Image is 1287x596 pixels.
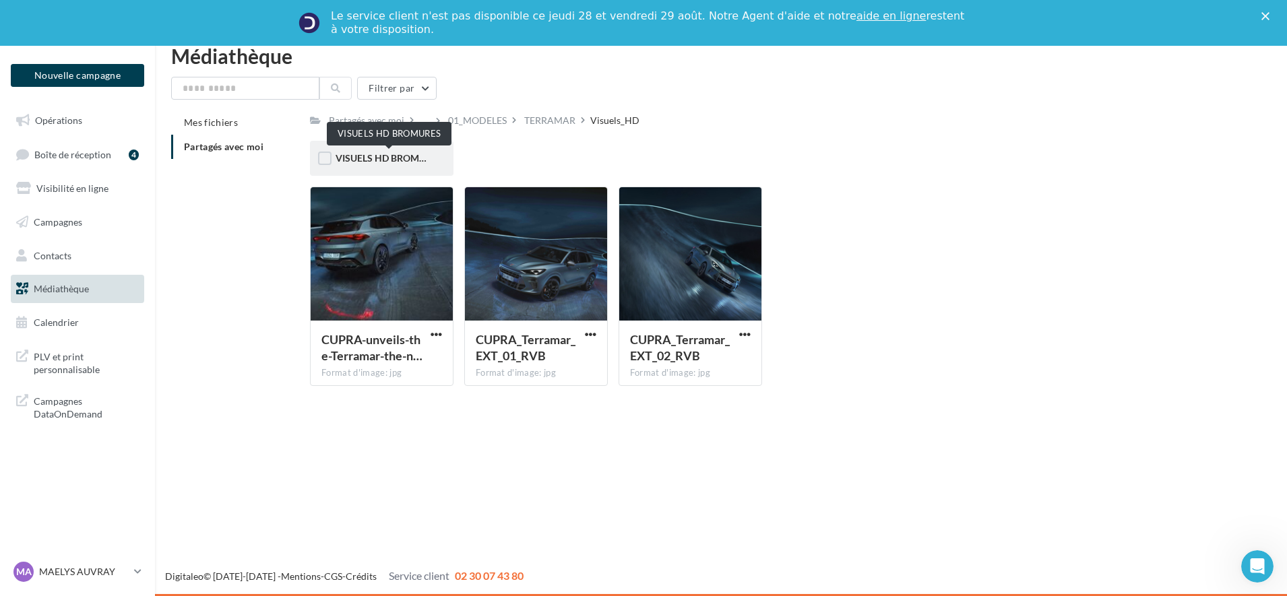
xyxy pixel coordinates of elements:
a: Campagnes [8,208,147,236]
a: PLV et print personnalisable [8,342,147,382]
div: Le service client n'est pas disponible ce jeudi 28 et vendredi 29 août. Notre Agent d'aide et not... [331,9,967,36]
a: aide en ligne [856,9,926,22]
div: VISUELS HD BROMURES [327,122,451,145]
a: Calendrier [8,308,147,337]
div: Fermer [1261,12,1275,20]
span: VISUELS HD BROMURES [336,152,443,164]
a: CGS [324,570,342,582]
span: Opérations [35,114,82,126]
span: Campagnes DataOnDemand [34,392,139,421]
span: © [DATE]-[DATE] - - - [165,570,524,582]
p: MAELYS AUVRAY [39,565,129,578]
a: Boîte de réception4 [8,140,147,169]
span: PLV et print personnalisable [34,347,139,376]
iframe: Intercom live chat [1241,550,1274,583]
div: Partagés avec moi [329,114,404,127]
div: Médiathèque [171,46,1271,66]
span: Calendrier [34,317,79,328]
span: MA [16,565,32,578]
button: Nouvelle campagne [11,64,144,87]
div: 4 [129,150,139,160]
span: Contacts [34,249,71,261]
span: Visibilité en ligne [36,183,108,194]
a: Campagnes DataOnDemand [8,387,147,426]
div: Format d'image: jpg [321,367,442,379]
img: Profile image for Service-Client [299,12,320,34]
a: MA MAELYS AUVRAY [11,559,144,585]
div: 01_MODELES [448,114,507,127]
span: Boîte de réception [34,148,111,160]
a: Opérations [8,106,147,135]
span: Mes fichiers [184,117,238,128]
a: Visibilité en ligne [8,174,147,203]
a: Médiathèque [8,275,147,303]
span: CUPRA-unveils-the-Terramar-the-new-hero-of-a-new-era_02_HQ [321,332,422,363]
a: Contacts [8,242,147,270]
a: Digitaleo [165,570,203,582]
div: ... [419,111,431,130]
span: 02 30 07 43 80 [455,569,524,582]
span: Partagés avec moi [184,141,263,152]
span: Médiathèque [34,283,89,294]
span: Service client [389,569,449,582]
div: Visuels_HD [590,114,639,127]
span: Campagnes [34,216,82,228]
a: Mentions [281,570,321,582]
div: TERRAMAR [524,114,575,127]
span: CUPRA_Terramar_EXT_02_RVB [630,332,730,363]
span: CUPRA_Terramar_EXT_01_RVB [476,332,575,363]
button: Filtrer par [357,77,437,100]
a: Crédits [346,570,377,582]
div: Format d'image: jpg [476,367,596,379]
div: Format d'image: jpg [630,367,751,379]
